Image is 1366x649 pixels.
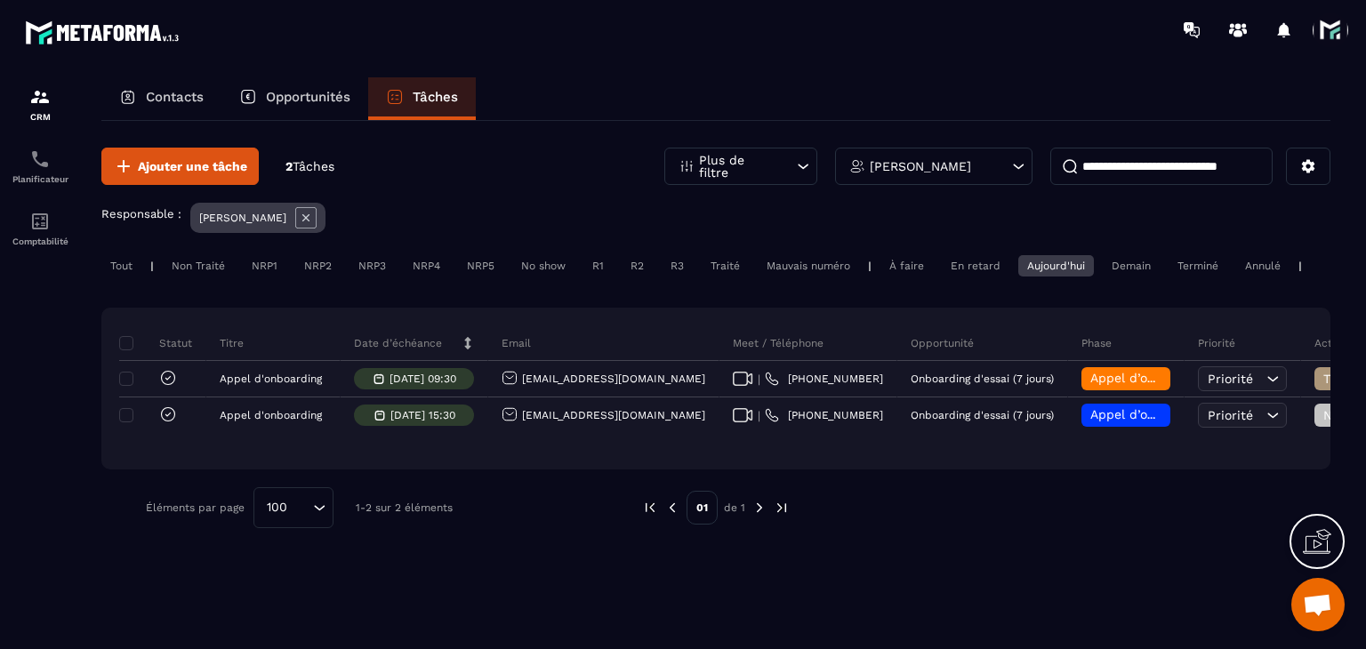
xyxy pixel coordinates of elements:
div: Ouvrir le chat [1291,578,1345,631]
p: [DATE] 09:30 [390,373,456,385]
div: NRP3 [350,255,395,276]
span: Ajouter une tâche [138,157,247,175]
p: | [1298,260,1302,272]
div: Annulé [1236,255,1290,276]
img: next [751,500,767,516]
div: Demain [1103,255,1160,276]
p: Planificateur [4,174,76,184]
input: Search for option [293,498,309,517]
span: Tâches [293,159,334,173]
p: Phase [1081,336,1112,350]
p: Opportunités [266,89,350,105]
p: Éléments par page [146,501,245,514]
span: 100 [261,498,293,517]
p: Onboarding d'essai (7 jours) [911,409,1054,421]
a: [PHONE_NUMBER] [765,408,883,422]
img: logo [25,16,185,49]
div: Mauvais numéro [758,255,859,276]
p: Meet / Téléphone [733,336,824,350]
a: Opportunités [221,77,368,120]
a: Contacts [101,77,221,120]
a: formationformationCRM [4,73,76,135]
p: Onboarding d'essai (7 jours) [911,373,1054,385]
span: Appel d’onboarding planifié [1090,407,1258,421]
div: Traité [702,255,749,276]
div: R1 [583,255,613,276]
p: Date d’échéance [354,336,442,350]
p: | [150,260,154,272]
div: NRP4 [404,255,449,276]
img: accountant [29,211,51,232]
img: prev [664,500,680,516]
div: À faire [880,255,933,276]
p: Priorité [1198,336,1235,350]
img: next [774,500,790,516]
p: 1-2 sur 2 éléments [356,501,453,514]
p: [PERSON_NAME] [870,160,971,172]
img: scheduler [29,148,51,170]
div: En retard [942,255,1009,276]
div: NRP1 [243,255,286,276]
a: [PHONE_NUMBER] [765,372,883,386]
p: Appel d'onboarding [220,409,322,421]
p: Appel d'onboarding [220,373,322,385]
div: Aujourd'hui [1018,255,1094,276]
div: Search for option [253,487,333,528]
span: Priorité [1208,408,1253,422]
a: schedulerschedulerPlanificateur [4,135,76,197]
span: Appel d’onboarding terminée [1090,371,1268,385]
div: Tout [101,255,141,276]
p: Contacts [146,89,204,105]
p: Action [1314,336,1347,350]
button: Ajouter une tâche [101,148,259,185]
p: 01 [687,491,718,525]
p: [PERSON_NAME] [199,212,286,224]
img: formation [29,86,51,108]
p: Titre [220,336,244,350]
p: Responsable : [101,207,181,220]
div: No show [512,255,575,276]
span: Priorité [1208,372,1253,386]
p: Plus de filtre [699,154,777,179]
p: de 1 [724,501,745,515]
a: accountantaccountantComptabilité [4,197,76,260]
p: Tâches [413,89,458,105]
p: 2 [285,158,334,175]
p: [DATE] 15:30 [390,409,455,421]
p: CRM [4,112,76,122]
div: Terminé [1169,255,1227,276]
p: Comptabilité [4,236,76,246]
span: | [758,409,760,422]
p: | [868,260,872,272]
img: prev [642,500,658,516]
div: R3 [662,255,693,276]
a: Tâches [368,77,476,120]
p: Statut [124,336,192,350]
span: | [758,373,760,386]
div: NRP2 [295,255,341,276]
p: Email [502,336,531,350]
p: Opportunité [911,336,974,350]
div: R2 [622,255,653,276]
div: Non Traité [163,255,234,276]
div: NRP5 [458,255,503,276]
